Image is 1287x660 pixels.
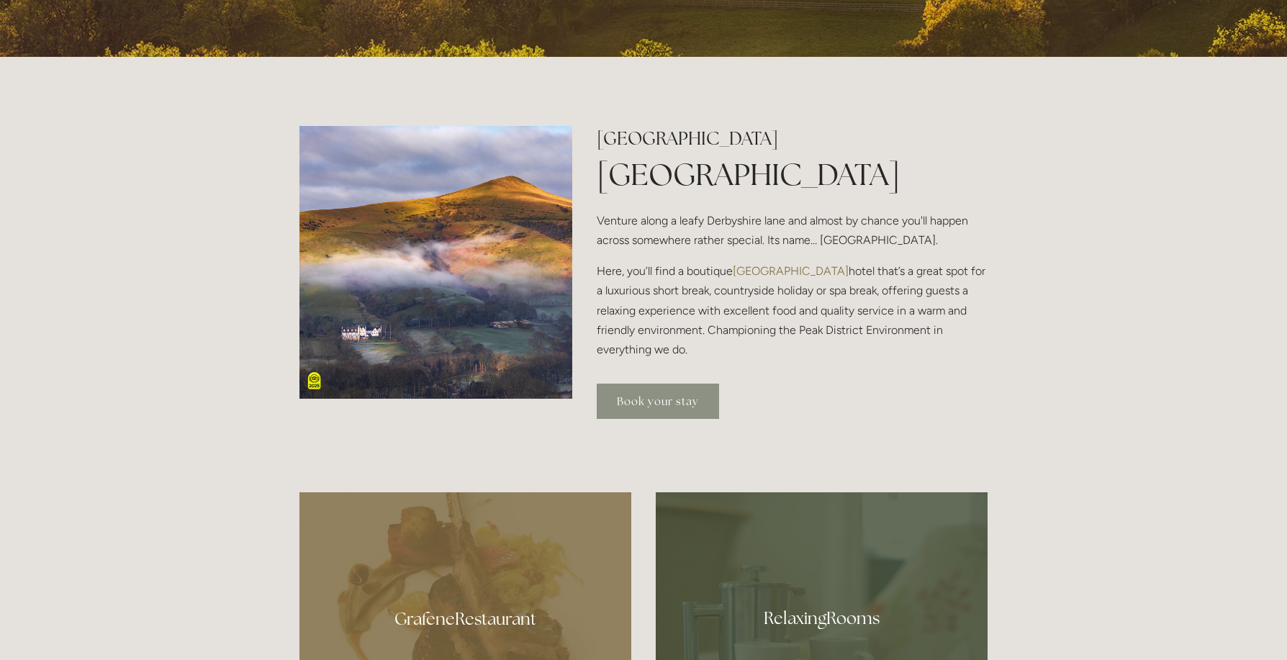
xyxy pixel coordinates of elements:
[597,153,988,196] h1: [GEOGRAPHIC_DATA]
[733,264,849,278] a: [GEOGRAPHIC_DATA]
[597,384,719,419] a: Book your stay
[597,211,988,250] p: Venture along a leafy Derbyshire lane and almost by chance you'll happen across somewhere rather ...
[597,261,988,359] p: Here, you’ll find a boutique hotel that’s a great spot for a luxurious short break, countryside h...
[597,126,988,151] h2: [GEOGRAPHIC_DATA]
